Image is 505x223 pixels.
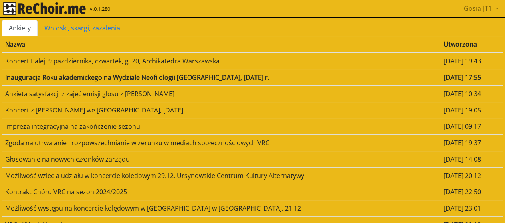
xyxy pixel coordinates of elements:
td: [DATE] 23:01 [440,200,503,216]
td: Koncert Palej, 9 października, czwartek, g. 20, Archikatedra Warszawska [2,53,440,69]
a: Gosia [T1] [461,0,502,16]
td: Zgoda na utrwalanie i rozpowszechnianie wizerunku w mediach społecznościowych VRC [2,134,440,151]
div: Nazwa [5,39,437,49]
td: Impreza integracyjna na zakończenie sezonu [2,118,440,134]
td: [DATE] 19:37 [440,134,503,151]
a: Wnioski, skargi, zażalenia... [38,20,132,36]
span: v.0.1.280 [90,5,110,13]
img: rekłajer mi [3,2,86,15]
td: [DATE] 17:55 [440,69,503,85]
a: Ankiety [2,20,38,36]
div: Utworzona [443,39,500,49]
td: [DATE] 22:50 [440,184,503,200]
td: Inauguracja Roku akademickego na Wydziale Neofilologii [GEOGRAPHIC_DATA], [DATE] r. [2,69,440,85]
td: [DATE] 19:05 [440,102,503,118]
td: Głosowanie na nowych członków zarządu [2,151,440,167]
td: Ankieta satysfakcji z zajęć emisji głosu z [PERSON_NAME] [2,85,440,102]
td: [DATE] 20:12 [440,167,503,184]
td: [DATE] 10:34 [440,85,503,102]
td: [DATE] 14:08 [440,151,503,167]
td: Koncert z [PERSON_NAME] we [GEOGRAPHIC_DATA], [DATE] [2,102,440,118]
td: [DATE] 09:17 [440,118,503,134]
td: Kontrakt Chóru VRC na sezon 2024/2025 [2,184,440,200]
td: Możliwość wzięcia udziału w koncercie kolędowym 29.12, Ursynowskie Centrum Kultury Alternatywy [2,167,440,184]
td: [DATE] 19:43 [440,53,503,69]
td: Możliwość występu na koncercie kolędowym w [GEOGRAPHIC_DATA] w [GEOGRAPHIC_DATA], 21.12 [2,200,440,216]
